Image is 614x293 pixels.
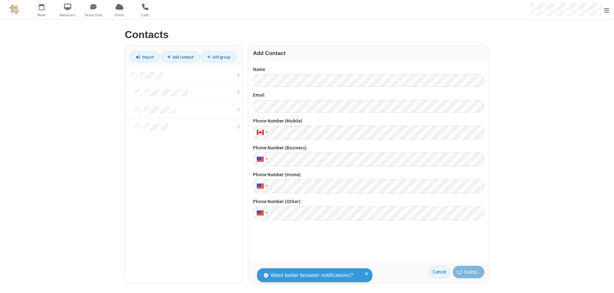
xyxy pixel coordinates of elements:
[253,66,484,73] label: Name
[201,51,237,62] a: Add group
[253,206,270,220] div: United States: + 1
[107,12,131,18] span: Drive
[253,144,484,152] label: Phone Number (Business)
[10,5,19,14] img: QA Selenium DO NOT DELETE OR CHANGE
[30,12,54,18] span: Meet
[253,126,270,139] div: Canada: + 1
[429,266,450,279] a: Cancel
[253,171,484,178] label: Phone Number (Home)
[82,12,106,18] span: Team Chat
[253,198,484,205] label: Phone Number (Other)
[271,271,353,280] span: Want better browser notifications?
[253,117,484,125] label: Phone Number (Mobile)
[253,153,270,166] div: United States: + 1
[133,12,157,18] span: Calls
[453,266,484,279] button: Saving...
[161,51,200,62] a: Add contact
[56,12,80,18] span: Webinars
[464,268,480,276] span: Saving...
[130,51,160,62] a: Import
[253,179,270,193] div: United States: + 1
[253,91,484,99] label: Email
[125,29,489,40] h2: Contacts
[598,276,609,289] iframe: Chat
[253,50,484,56] h3: Add Contact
